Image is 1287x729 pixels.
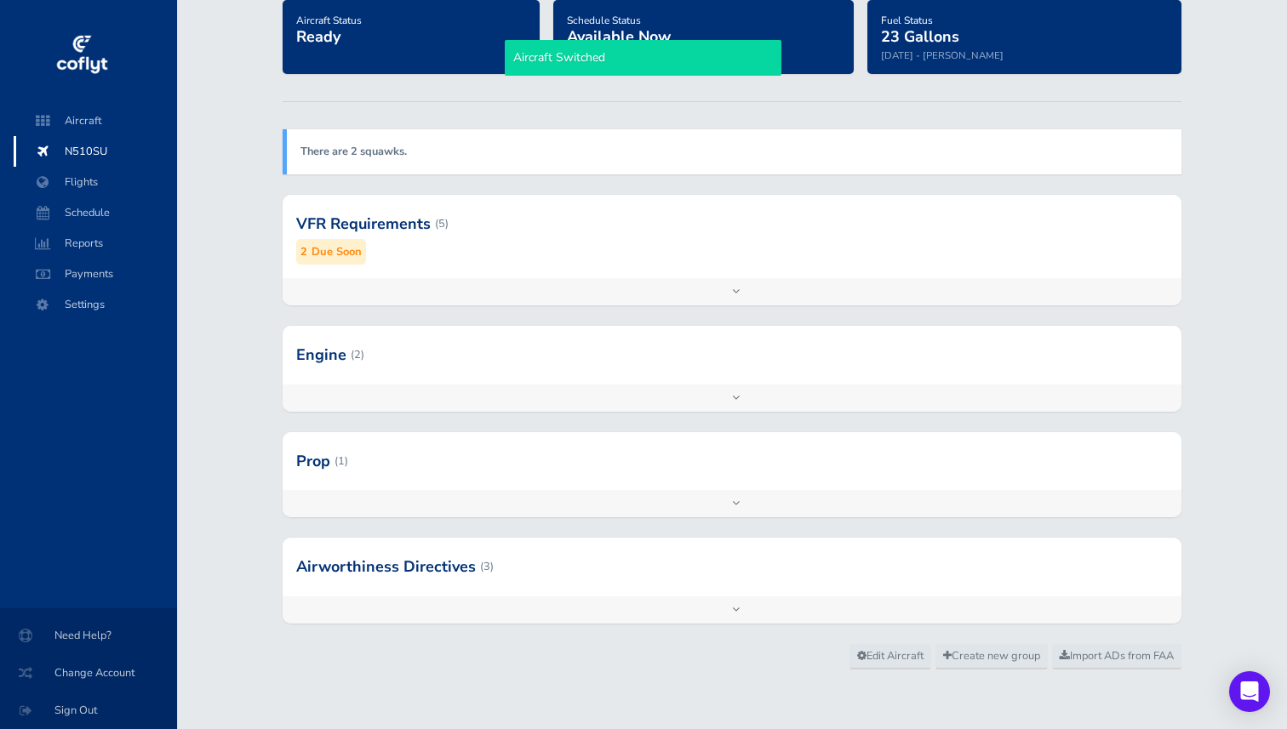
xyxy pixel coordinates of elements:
[20,620,157,651] span: Need Help?
[31,197,160,228] span: Schedule
[505,40,781,76] div: Aircraft Switched
[567,14,641,27] span: Schedule Status
[300,144,407,159] a: There are 2 squawks.
[54,30,110,81] img: coflyt logo
[881,48,1004,62] small: [DATE] - [PERSON_NAME]
[943,648,1040,664] span: Create new group
[857,648,924,664] span: Edit Aircraft
[881,26,959,47] span: 23 Gallons
[20,658,157,688] span: Change Account
[935,644,1048,669] a: Create new group
[849,644,931,669] a: Edit Aircraft
[31,167,160,197] span: Flights
[31,228,160,259] span: Reports
[881,14,933,27] span: Fuel Status
[1229,671,1270,712] div: Open Intercom Messenger
[296,26,340,47] span: Ready
[312,243,362,261] small: Due Soon
[31,105,160,136] span: Aircraft
[20,695,157,726] span: Sign Out
[1060,648,1174,664] span: Import ADs from FAA
[567,9,671,48] a: Schedule StatusAvailable Now
[31,259,160,289] span: Payments
[1052,644,1181,669] a: Import ADs from FAA
[567,26,671,47] span: Available Now
[296,14,362,27] span: Aircraft Status
[31,136,160,167] span: N510SU
[31,289,160,320] span: Settings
